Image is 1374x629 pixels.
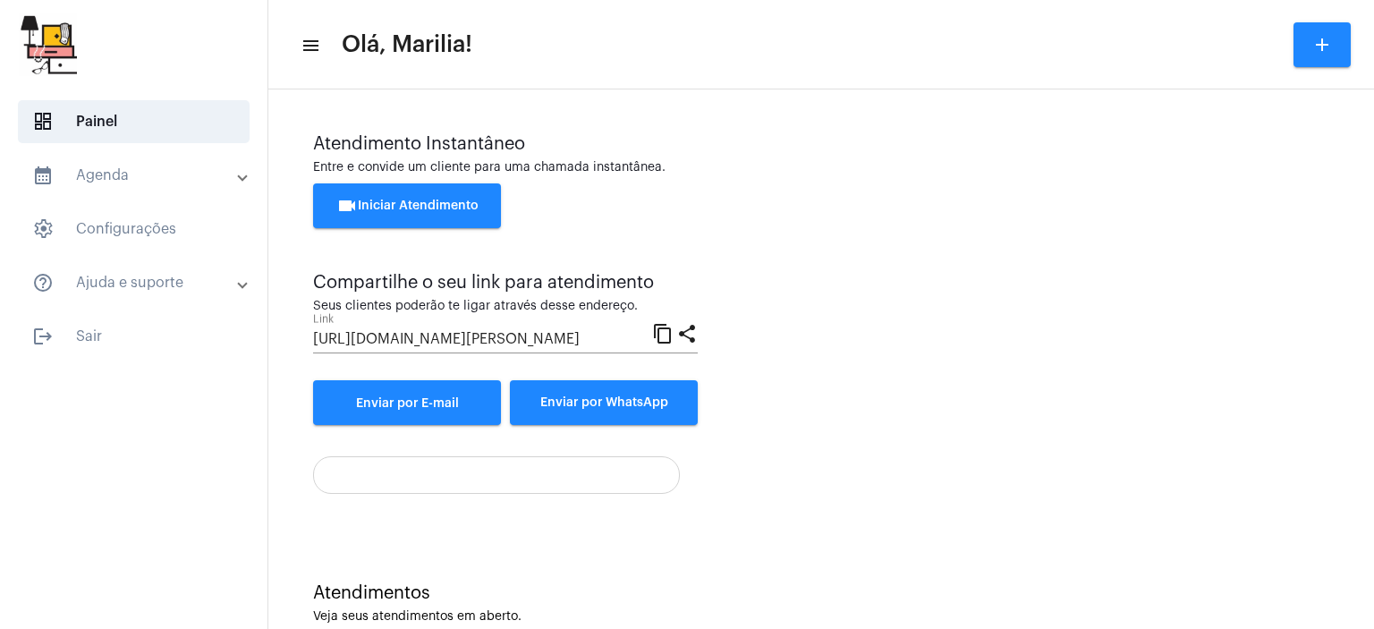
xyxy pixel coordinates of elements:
span: Enviar por WhatsApp [540,396,668,409]
div: Veja seus atendimentos em aberto. [313,610,1329,624]
mat-expansion-panel-header: sidenav iconAgenda [11,154,267,197]
div: Entre e convide um cliente para uma chamada instantânea. [313,161,1329,174]
mat-icon: sidenav icon [32,326,54,347]
mat-icon: sidenav icon [32,165,54,186]
div: Atendimento Instantâneo [313,134,1329,154]
button: Enviar por WhatsApp [510,380,698,425]
a: Enviar por E-mail [313,380,501,425]
span: Iniciar Atendimento [336,200,479,212]
span: Sair [18,315,250,358]
mat-panel-title: Ajuda e suporte [32,272,239,293]
span: Configurações [18,208,250,251]
mat-icon: videocam [336,195,358,217]
span: sidenav icon [32,111,54,132]
mat-panel-title: Agenda [32,165,239,186]
div: Atendimentos [313,583,1329,603]
div: Compartilhe o seu link para atendimento [313,273,698,293]
mat-icon: sidenav icon [32,272,54,293]
mat-expansion-panel-header: sidenav iconAjuda e suporte [11,261,267,304]
div: Seus clientes poderão te ligar através desse endereço. [313,300,698,313]
mat-icon: sidenav icon [301,35,318,56]
mat-icon: content_copy [652,322,674,344]
img: b0638e37-6cf5-c2ab-24d1-898c32f64f7f.jpg [14,9,81,81]
button: Iniciar Atendimento [313,183,501,228]
span: Olá, Marilia! [342,30,472,59]
span: Painel [18,100,250,143]
span: Enviar por E-mail [356,397,459,410]
mat-icon: share [676,322,698,344]
span: sidenav icon [32,218,54,240]
mat-icon: add [1311,34,1333,55]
